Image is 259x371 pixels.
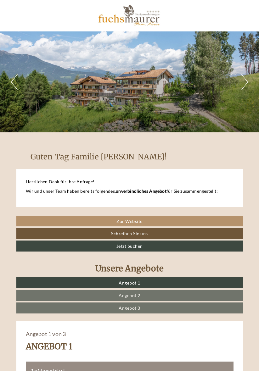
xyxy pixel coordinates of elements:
[119,305,140,311] span: Angebot 3
[16,241,243,252] a: Jetzt buchen
[31,153,167,161] h1: Guten Tag Familie [PERSON_NAME]!
[26,179,234,185] p: Herzlichen Dank für Ihre Anfrage!
[116,188,166,194] span: unverbindliches Angebot
[26,341,73,352] div: Angebot 1
[119,293,140,298] span: Angebot 2
[16,216,243,226] a: Zur Website
[26,188,234,194] p: Wir und unser Team haben bereits folgendes, für Sie zusammengestellt:
[26,330,66,337] span: Angebot 1 von 3
[241,74,248,90] button: Next
[16,263,243,274] div: Unsere Angebote
[16,228,243,239] a: Schreiben Sie uns
[11,74,18,90] button: Previous
[119,280,140,285] span: Angebot 1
